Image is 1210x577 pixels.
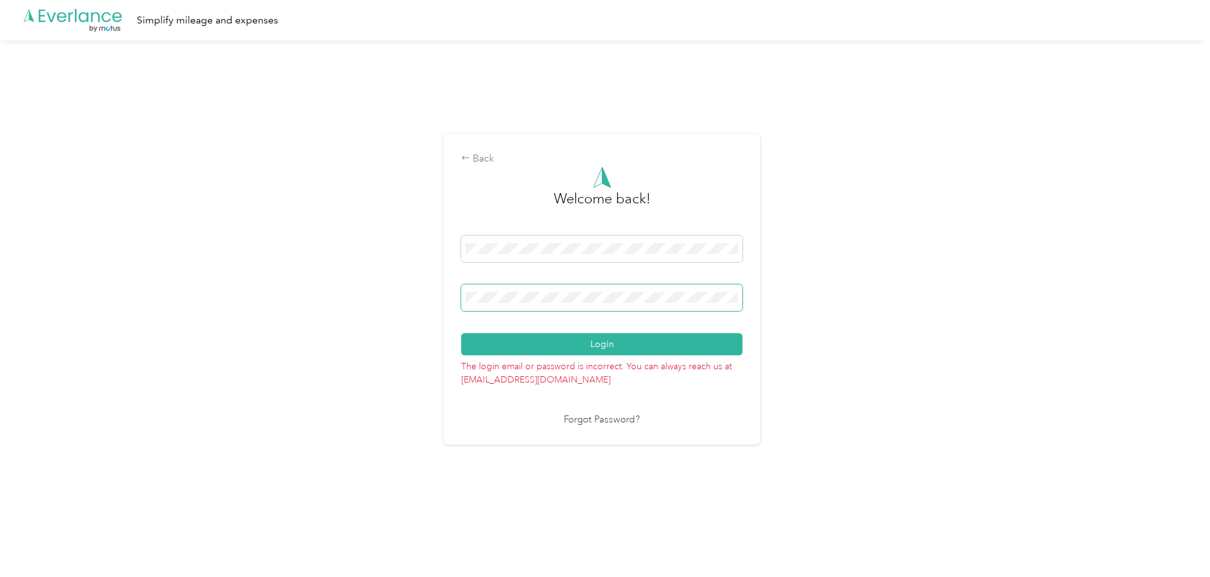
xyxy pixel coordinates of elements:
[461,333,742,355] button: Login
[461,355,742,386] p: The login email or password is incorrect. You can always reach us at [EMAIL_ADDRESS][DOMAIN_NAME]
[564,413,640,428] a: Forgot Password?
[461,151,742,167] div: Back
[137,13,278,29] div: Simplify mileage and expenses
[554,188,651,222] h3: greeting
